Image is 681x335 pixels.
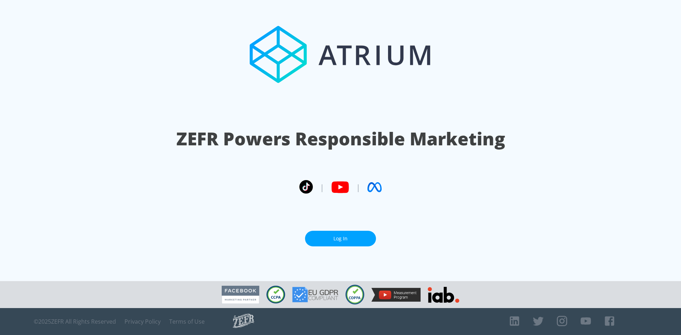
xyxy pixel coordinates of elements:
span: © 2025 ZEFR All Rights Reserved [34,318,116,325]
img: Facebook Marketing Partner [222,286,259,304]
a: Terms of Use [169,318,205,325]
img: YouTube Measurement Program [371,288,421,302]
h1: ZEFR Powers Responsible Marketing [176,127,505,151]
img: IAB [428,287,459,303]
a: Log In [305,231,376,247]
a: Privacy Policy [124,318,161,325]
img: CCPA Compliant [266,286,285,303]
img: COPPA Compliant [345,285,364,305]
img: GDPR Compliant [292,287,338,302]
span: | [356,182,360,192]
span: | [320,182,324,192]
